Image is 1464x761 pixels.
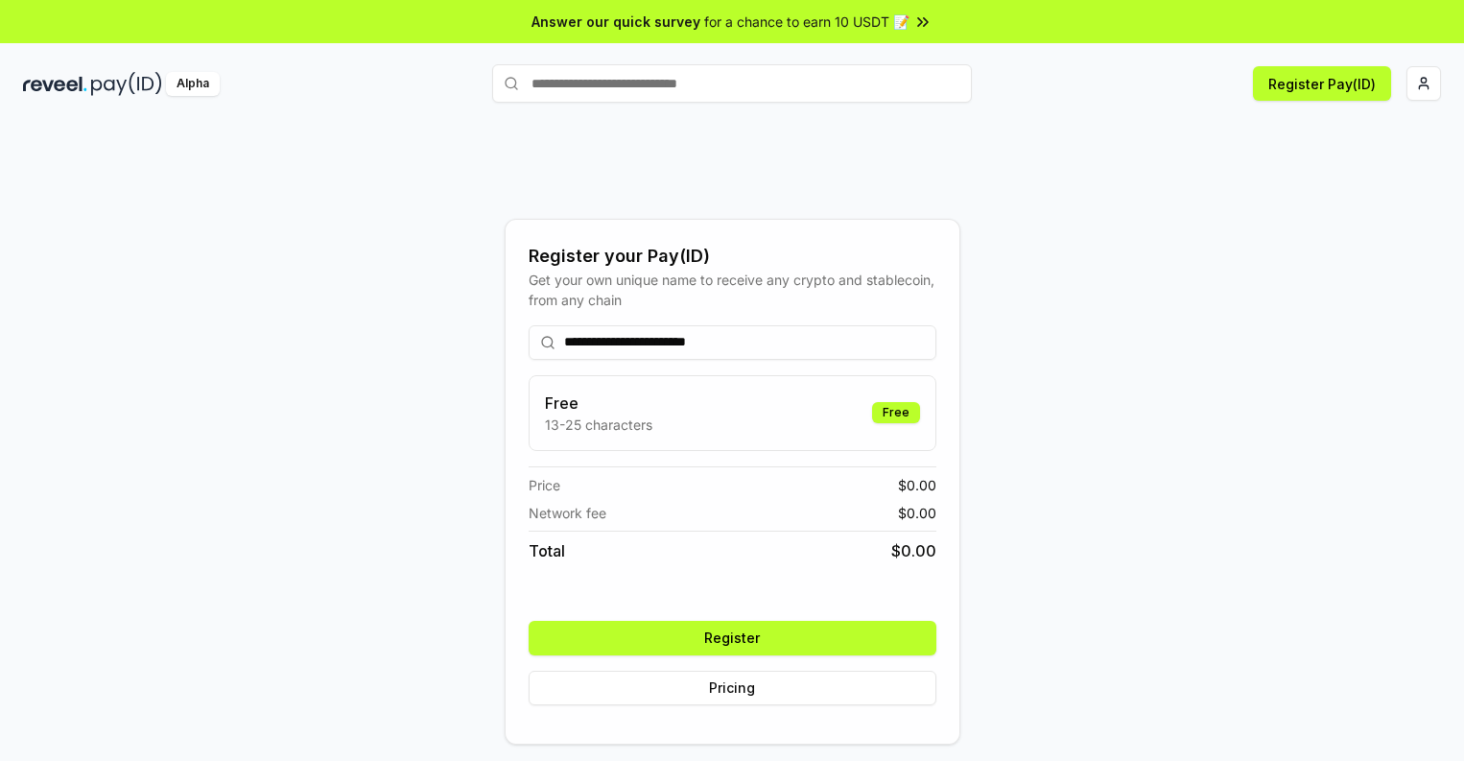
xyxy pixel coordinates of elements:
[898,503,936,523] span: $ 0.00
[529,475,560,495] span: Price
[23,72,87,96] img: reveel_dark
[1253,66,1391,101] button: Register Pay(ID)
[529,539,565,562] span: Total
[529,621,936,655] button: Register
[529,503,606,523] span: Network fee
[545,415,652,435] p: 13-25 characters
[166,72,220,96] div: Alpha
[872,402,920,423] div: Free
[529,270,936,310] div: Get your own unique name to receive any crypto and stablecoin, from any chain
[531,12,700,32] span: Answer our quick survey
[529,671,936,705] button: Pricing
[891,539,936,562] span: $ 0.00
[91,72,162,96] img: pay_id
[898,475,936,495] span: $ 0.00
[704,12,909,32] span: for a chance to earn 10 USDT 📝
[529,243,936,270] div: Register your Pay(ID)
[545,392,652,415] h3: Free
